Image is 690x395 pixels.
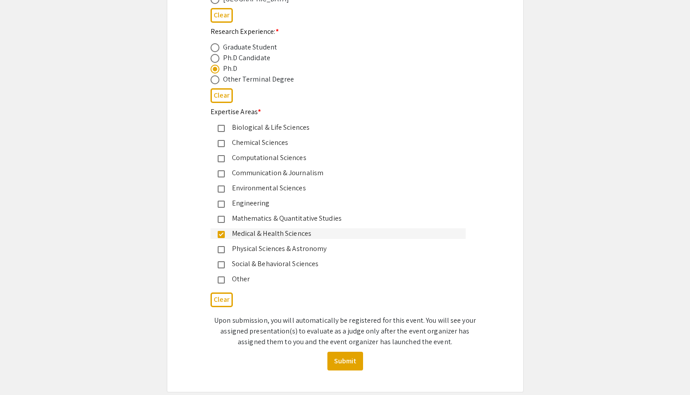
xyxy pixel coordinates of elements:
div: Medical & Health Sciences [225,228,459,239]
div: Social & Behavioral Sciences [225,259,459,269]
button: Clear [211,88,233,103]
p: Upon submission, you will automatically be registered for this event. You will see your assigned ... [211,315,480,347]
button: Clear [211,8,233,23]
div: Ph.D Candidate [223,53,270,63]
div: Other Terminal Degree [223,74,294,85]
div: Environmental Sciences [225,183,459,193]
div: Chemical Sciences [225,137,459,148]
div: Communication & Journalism [225,168,459,178]
div: Computational Sciences [225,152,459,163]
iframe: Chat [7,355,38,388]
div: Mathematics & Quantitative Studies [225,213,459,224]
div: Other [225,274,459,284]
div: Engineering [225,198,459,209]
div: Physical Sciences & Astronomy [225,243,459,254]
div: Biological & Life Sciences [225,122,459,133]
button: Submit [327,352,363,370]
mat-label: Research Experience: [211,27,279,36]
div: Ph.D [223,63,237,74]
mat-label: Expertise Areas [211,107,261,116]
div: Graduate Student [223,42,277,53]
button: Clear [211,292,233,307]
